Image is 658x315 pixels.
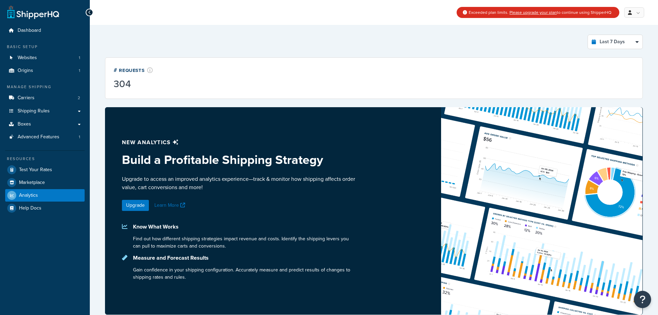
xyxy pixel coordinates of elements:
[133,235,357,250] p: Find out how different shipping strategies impact revenue and costs. Identify the shipping levers...
[5,64,85,77] a: Origins1
[18,28,41,34] span: Dashboard
[5,131,85,143] a: Advanced Features1
[122,153,357,167] h3: Build a Profitable Shipping Strategy
[5,189,85,202] a: Analytics
[469,9,611,16] span: Exceeded plan limits. to continue using ShipperHQ
[509,9,557,16] a: Please upgrade your plan
[133,222,357,232] p: Know What Works
[154,202,187,209] a: Learn More
[114,66,153,74] div: # Requests
[114,79,153,89] div: 304
[18,68,33,74] span: Origins
[18,134,59,140] span: Advanced Features
[19,193,38,198] span: Analytics
[5,105,85,118] a: Shipping Rules
[5,64,85,77] li: Origins
[5,118,85,131] a: Boxes
[5,24,85,37] a: Dashboard
[133,253,357,263] p: Measure and Forecast Results
[19,205,41,211] span: Help Docs
[5,52,85,64] li: Websites
[78,95,80,101] span: 2
[5,52,85,64] a: Websites1
[5,92,85,104] a: Carriers2
[18,121,31,127] span: Boxes
[5,44,85,50] div: Basic Setup
[5,176,85,189] a: Marketplace
[122,200,149,211] a: Upgrade
[5,164,85,176] a: Test Your Rates
[122,138,357,147] p: New analytics
[18,95,35,101] span: Carriers
[122,175,357,192] p: Upgrade to access an improved analytics experience—track & monitor how shipping affects order val...
[19,180,45,186] span: Marketplace
[18,55,37,61] span: Websites
[79,55,80,61] span: 1
[634,291,651,308] button: Open Resource Center
[18,108,50,114] span: Shipping Rules
[79,68,80,74] span: 1
[5,131,85,143] li: Advanced Features
[79,134,80,140] span: 1
[133,266,357,281] p: Gain confidence in your shipping configuration. Accurately measure and predict results of changes...
[19,167,52,173] span: Test Your Rates
[5,92,85,104] li: Carriers
[5,156,85,162] div: Resources
[5,84,85,90] div: Manage Shipping
[5,202,85,214] a: Help Docs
